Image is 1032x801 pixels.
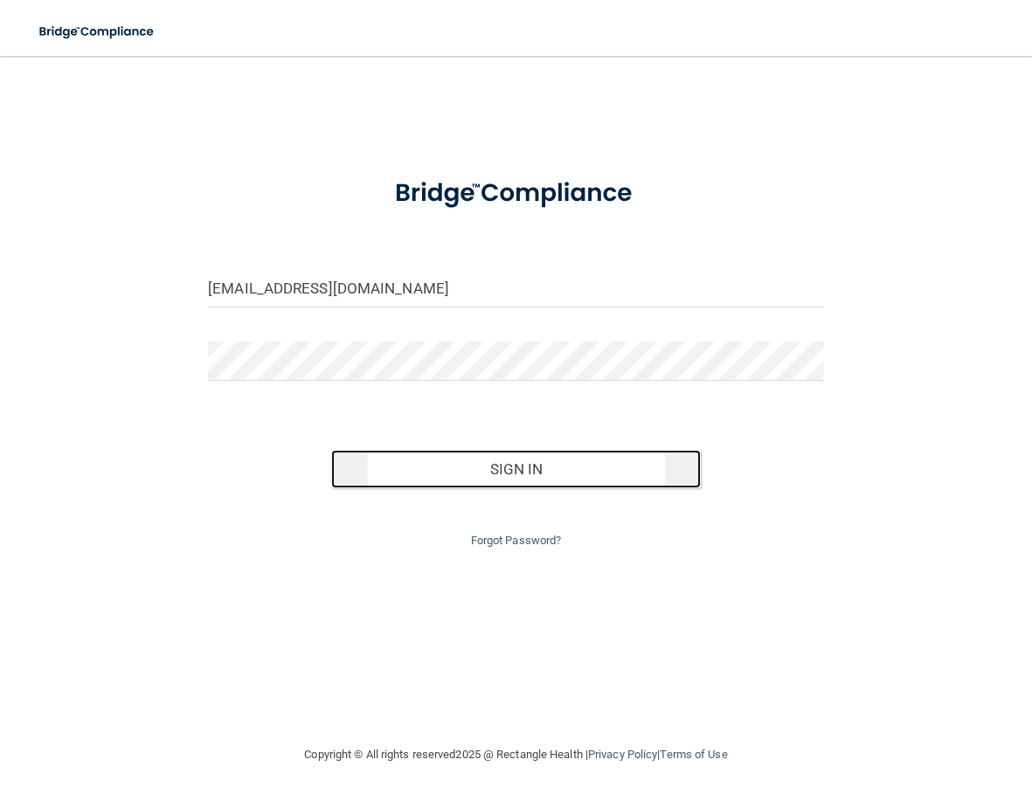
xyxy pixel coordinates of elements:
[588,748,657,761] a: Privacy Policy
[197,727,835,783] div: Copyright © All rights reserved 2025 @ Rectangle Health | |
[730,677,1011,747] iframe: Drift Widget Chat Controller
[471,534,562,547] a: Forgot Password?
[369,161,663,226] img: bridge_compliance_login_screen.278c3ca4.svg
[660,748,727,761] a: Terms of Use
[26,14,169,50] img: bridge_compliance_login_screen.278c3ca4.svg
[331,450,701,488] button: Sign In
[208,268,824,307] input: Email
